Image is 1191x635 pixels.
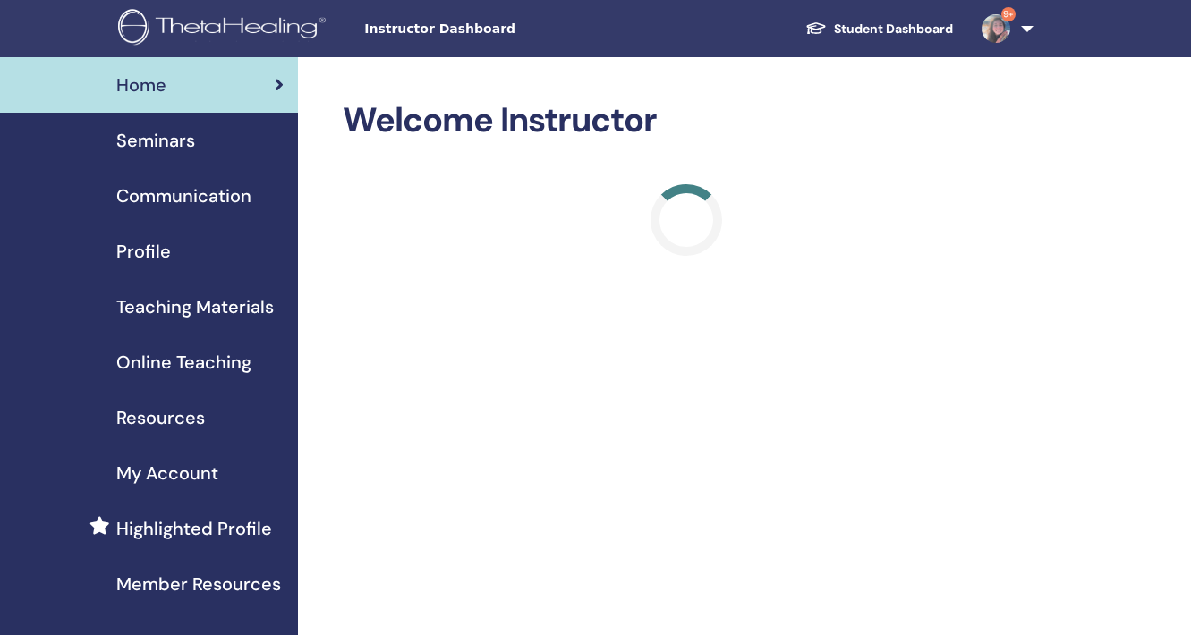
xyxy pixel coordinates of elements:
img: logo.png [118,9,332,49]
span: Teaching Materials [116,293,274,320]
h2: Welcome Instructor [343,100,1030,141]
span: Seminars [116,127,195,154]
span: Member Resources [116,571,281,597]
span: My Account [116,460,218,487]
span: Home [116,72,166,98]
span: Online Teaching [116,349,251,376]
span: Resources [116,404,205,431]
span: Profile [116,238,171,265]
span: 9+ [1001,7,1016,21]
span: Instructor Dashboard [364,20,633,38]
span: Communication [116,182,251,209]
img: graduation-cap-white.svg [805,21,827,36]
span: Highlighted Profile [116,515,272,542]
a: Student Dashboard [791,13,967,46]
img: default.jpg [982,14,1010,43]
